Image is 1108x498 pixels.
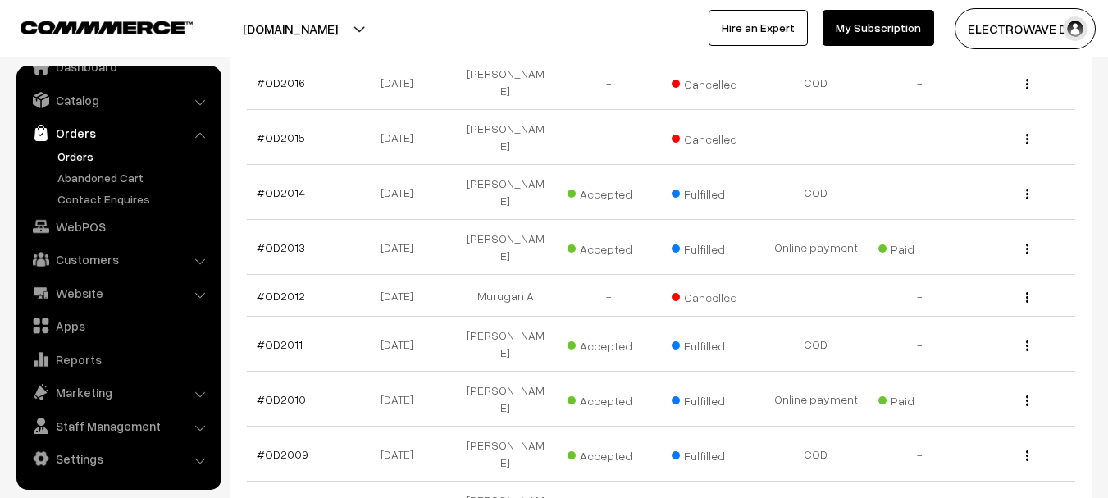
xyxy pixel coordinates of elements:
[557,275,660,317] td: -
[350,372,454,427] td: [DATE]
[557,55,660,110] td: -
[454,220,557,275] td: [PERSON_NAME]
[568,181,650,203] span: Accepted
[454,372,557,427] td: [PERSON_NAME]
[672,443,754,464] span: Fulfilled
[454,427,557,482] td: [PERSON_NAME]
[868,275,971,317] td: -
[672,333,754,354] span: Fulfilled
[672,285,754,306] span: Cancelled
[568,236,650,258] span: Accepted
[568,333,650,354] span: Accepted
[257,75,305,89] a: #OD2016
[823,10,934,46] a: My Subscription
[454,317,557,372] td: [PERSON_NAME]
[1063,16,1087,41] img: user
[764,427,868,482] td: COD
[257,130,305,144] a: #OD2015
[21,16,164,36] a: COMMMERCE
[878,236,960,258] span: Paid
[53,148,216,165] a: Orders
[21,118,216,148] a: Orders
[350,275,454,317] td: [DATE]
[764,372,868,427] td: Online payment
[257,392,306,406] a: #OD2010
[21,85,216,115] a: Catalog
[350,55,454,110] td: [DATE]
[185,8,395,49] button: [DOMAIN_NAME]
[257,447,308,461] a: #OD2009
[1026,340,1028,351] img: Menu
[350,427,454,482] td: [DATE]
[1026,79,1028,89] img: Menu
[454,110,557,165] td: [PERSON_NAME]
[1026,450,1028,461] img: Menu
[21,444,216,473] a: Settings
[672,126,754,148] span: Cancelled
[878,388,960,409] span: Paid
[257,240,305,254] a: #OD2013
[672,71,754,93] span: Cancelled
[1026,134,1028,144] img: Menu
[568,388,650,409] span: Accepted
[672,181,754,203] span: Fulfilled
[868,427,971,482] td: -
[672,236,754,258] span: Fulfilled
[350,165,454,220] td: [DATE]
[868,317,971,372] td: -
[350,317,454,372] td: [DATE]
[454,165,557,220] td: [PERSON_NAME]
[764,165,868,220] td: COD
[21,244,216,274] a: Customers
[672,388,754,409] span: Fulfilled
[257,185,305,199] a: #OD2014
[21,21,193,34] img: COMMMERCE
[955,8,1096,49] button: ELECTROWAVE DE…
[709,10,808,46] a: Hire an Expert
[350,110,454,165] td: [DATE]
[21,278,216,308] a: Website
[1026,292,1028,303] img: Menu
[257,289,305,303] a: #OD2012
[257,337,303,351] a: #OD2011
[53,169,216,186] a: Abandoned Cart
[350,220,454,275] td: [DATE]
[868,55,971,110] td: -
[764,317,868,372] td: COD
[868,110,971,165] td: -
[568,443,650,464] span: Accepted
[868,165,971,220] td: -
[21,311,216,340] a: Apps
[454,55,557,110] td: [PERSON_NAME]
[21,377,216,407] a: Marketing
[454,275,557,317] td: Murugan A
[21,345,216,374] a: Reports
[1026,395,1028,406] img: Menu
[1026,244,1028,254] img: Menu
[21,411,216,441] a: Staff Management
[764,220,868,275] td: Online payment
[21,52,216,81] a: Dashboard
[21,212,216,241] a: WebPOS
[1026,189,1028,199] img: Menu
[557,110,660,165] td: -
[53,190,216,208] a: Contact Enquires
[764,55,868,110] td: COD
